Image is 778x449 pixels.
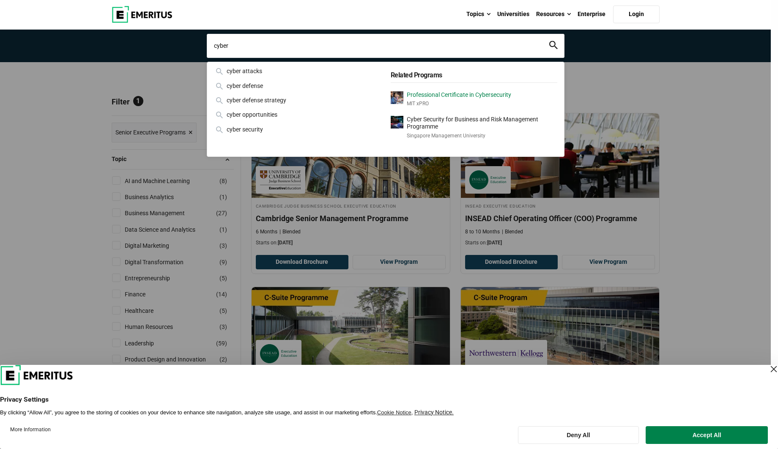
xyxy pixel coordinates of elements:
div: cyber defense [214,81,381,90]
p: Professional Certificate in Cybersecurity [407,91,511,99]
p: MIT xPRO [407,100,511,107]
a: search [549,43,558,51]
p: Singapore Management University [407,132,557,140]
a: Cyber Security for Business and Risk Management ProgrammeSingapore Management University [391,116,557,139]
div: cyber opportunities [214,110,381,119]
img: Cyber Security for Business and Risk Management Programme [391,116,403,129]
button: search [549,41,558,51]
div: cyber attacks [214,66,381,76]
a: Professional Certificate in CybersecurityMIT xPRO [391,91,557,108]
img: Professional Certificate in Cybersecurity [391,91,403,104]
div: cyber security [214,125,381,134]
h5: Related Programs [391,66,557,82]
p: Cyber Security for Business and Risk Management Programme [407,116,557,130]
a: Login [613,5,660,23]
div: cyber defense strategy [214,96,381,105]
input: search-page [207,34,564,57]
